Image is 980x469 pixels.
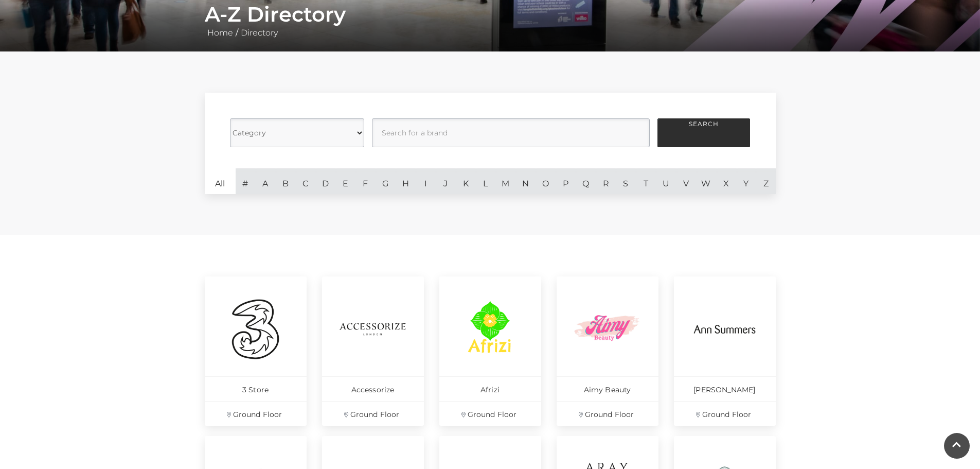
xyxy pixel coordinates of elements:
a: Q [576,168,596,194]
a: Y [736,168,756,194]
a: Home [205,28,236,38]
p: Afrizi [439,376,541,401]
a: # [236,168,256,194]
p: Ground Floor [439,401,541,426]
a: U [656,168,676,194]
div: / [197,2,783,39]
a: Accessorize Ground Floor [322,276,424,426]
a: I [416,168,436,194]
a: All [205,168,236,194]
a: R [596,168,616,194]
p: Aimy Beauty [557,376,658,401]
a: J [436,168,456,194]
p: Ground Floor [322,401,424,426]
a: K [456,168,476,194]
a: M [495,168,515,194]
a: T [636,168,656,194]
p: Accessorize [322,376,424,401]
p: 3 Store [205,376,307,401]
a: [PERSON_NAME] Ground Floor [674,276,776,426]
a: V [676,168,696,194]
a: E [335,168,355,194]
a: C [295,168,315,194]
a: Afrizi Ground Floor [439,276,541,426]
a: G [376,168,396,194]
button: Search [657,118,750,147]
a: Directory [238,28,280,38]
a: L [476,168,496,194]
p: Ground Floor [205,401,307,426]
a: B [275,168,295,194]
a: F [355,168,376,194]
a: S [616,168,636,194]
p: Ground Floor [674,401,776,426]
a: N [515,168,536,194]
a: A [255,168,275,194]
a: X [716,168,736,194]
a: W [696,168,716,194]
a: P [556,168,576,194]
a: D [315,168,335,194]
p: [PERSON_NAME] [674,376,776,401]
input: Search for a brand [372,118,650,147]
h1: A-Z Directory [205,2,776,27]
p: Ground Floor [557,401,658,426]
a: 3 Store Ground Floor [205,276,307,426]
a: H [396,168,416,194]
a: Z [756,168,776,194]
a: Aimy Beauty Ground Floor [557,276,658,426]
a: O [536,168,556,194]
